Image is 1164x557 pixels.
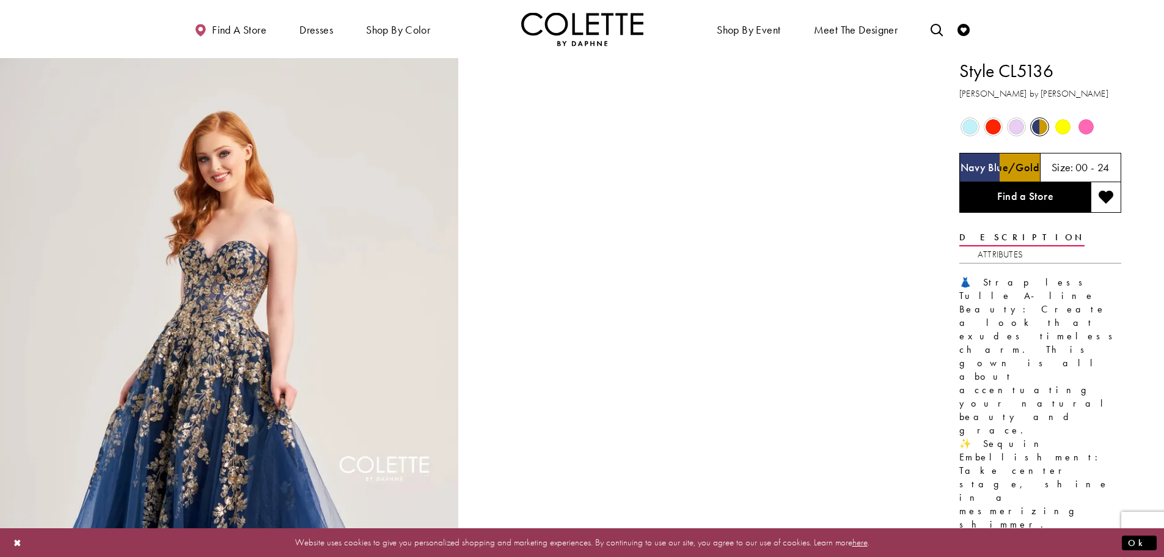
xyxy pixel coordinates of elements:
a: Check Wishlist [954,12,973,46]
span: Size: [1052,160,1074,174]
span: Meet the designer [814,24,898,36]
h3: [PERSON_NAME] by [PERSON_NAME] [959,87,1121,101]
button: Submit Dialog [1122,535,1157,550]
a: Meet the designer [811,12,901,46]
div: 👗 Strapless Tulle A-line Beauty: Create a look that exudes timeless charm. This gown is all about... [959,276,1121,531]
a: Find a store [191,12,269,46]
a: Toggle search [928,12,946,46]
div: Lilac [1006,116,1027,138]
span: Dresses [299,24,333,36]
h1: Style CL5136 [959,58,1121,84]
div: Light Blue [959,116,981,138]
a: Attributes [978,246,1023,264]
span: Shop By Event [717,24,780,36]
p: Website uses cookies to give you personalized shopping and marketing experiences. By continuing t... [88,534,1076,551]
a: Description [959,229,1085,246]
button: Close Dialog [7,532,28,553]
div: Pink [1075,116,1097,138]
a: here [852,536,868,548]
span: Shop by color [366,24,430,36]
span: Dresses [296,12,336,46]
span: Shop by color [363,12,433,46]
video: Style CL5136 Colette by Daphne #1 autoplay loop mute video [464,58,923,287]
span: Find a store [212,24,266,36]
img: Colette by Daphne [521,12,643,46]
h5: 00 - 24 [1075,161,1110,174]
a: Visit Home Page [521,12,643,46]
button: Add to wishlist [1091,182,1121,213]
div: Product color controls state depends on size chosen [959,116,1121,139]
div: Navy Blue/Gold [1029,116,1050,138]
div: Scarlet [983,116,1004,138]
div: Yellow [1052,116,1074,138]
span: Shop By Event [714,12,783,46]
h5: Chosen color [961,161,1039,174]
a: Find a Store [959,182,1091,213]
